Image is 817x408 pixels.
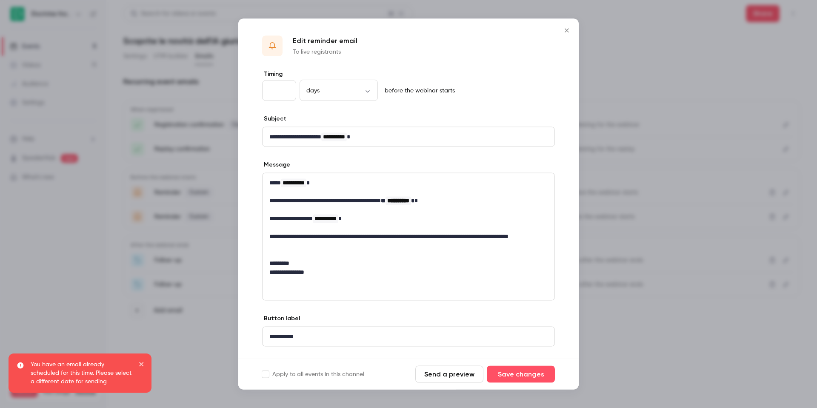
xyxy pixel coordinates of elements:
[558,22,575,39] button: Close
[263,127,554,147] div: editor
[381,86,455,95] p: before the webinar starts
[262,115,286,123] label: Subject
[139,360,145,371] button: close
[300,86,378,95] div: days
[263,173,554,282] div: editor
[293,48,357,56] p: To live registrants
[262,314,300,323] label: Button label
[262,370,364,379] label: Apply to all events in this channel
[487,366,555,383] button: Save changes
[262,70,555,78] label: Timing
[262,161,290,169] label: Message
[263,327,554,346] div: editor
[31,360,133,386] p: You have an email already scheduled for this time. Please select a different date for sending
[293,36,357,46] p: Edit reminder email
[415,366,483,383] button: Send a preview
